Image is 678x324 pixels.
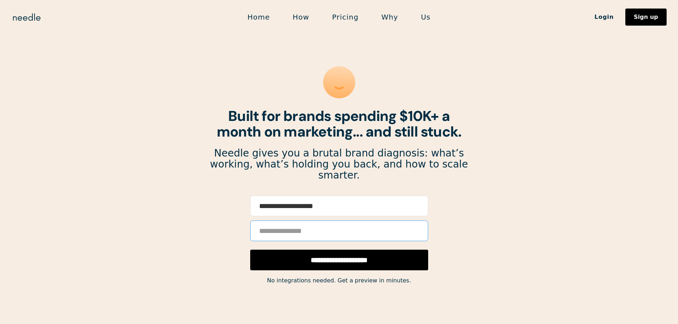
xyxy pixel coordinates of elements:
p: Needle gives you a brutal brand diagnosis: what’s working, what’s holding you back, and how to sc... [210,148,469,181]
a: Us [410,10,442,25]
form: Email Form [250,196,428,270]
a: Pricing [321,10,370,25]
a: Sign up [625,9,667,26]
a: Home [236,10,281,25]
div: No integrations needed. Get a preview in minutes. [210,276,469,286]
div: Sign up [634,14,658,20]
strong: Built for brands spending $10K+ a month on marketing... and still stuck. [217,107,462,141]
a: Login [583,11,625,23]
a: How [281,10,321,25]
a: Why [370,10,409,25]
